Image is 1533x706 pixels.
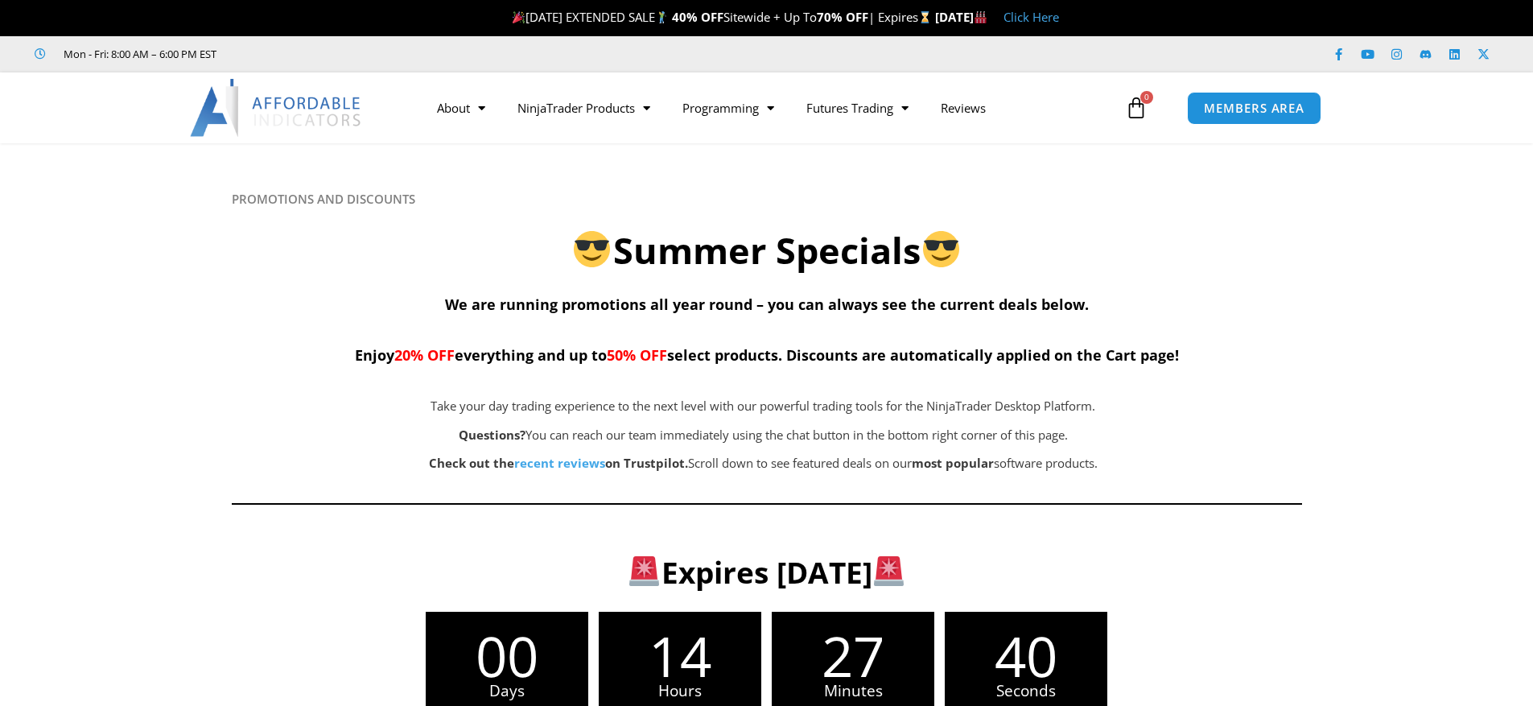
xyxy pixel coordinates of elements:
[656,11,668,23] img: 🏌️‍♂️
[459,427,525,443] strong: Questions?
[817,9,868,25] strong: 70% OFF
[629,556,659,586] img: 🚨
[945,628,1107,683] span: 40
[60,44,216,64] span: Mon - Fri: 8:00 AM – 6:00 PM EST
[239,46,480,62] iframe: Customer reviews powered by Trustpilot
[1187,92,1321,125] a: MEMBERS AREA
[935,9,987,25] strong: [DATE]
[1003,9,1059,25] a: Click Here
[394,345,455,365] span: 20% OFF
[312,452,1215,475] p: Scroll down to see featured deals on our software products.
[790,89,925,126] a: Futures Trading
[431,398,1095,414] span: Take your day trading experience to the next level with our powerful trading tools for the NinjaT...
[574,231,610,267] img: 😎
[607,345,667,365] span: 50% OFF
[426,683,588,699] span: Days
[509,9,935,25] span: [DATE] EXTENDED SALE Sitewide + Up To | Expires
[772,628,934,683] span: 27
[912,455,994,471] b: most popular
[599,628,761,683] span: 14
[312,424,1215,447] p: You can reach our team immediately using the chat button in the bottom right corner of this page.
[421,89,1121,126] nav: Menu
[232,192,1302,207] h6: PROMOTIONS AND DISCOUNTS
[355,345,1179,365] span: Enjoy everything and up to select products. Discounts are automatically applied on the Cart page!
[672,9,723,25] strong: 40% OFF
[1140,91,1153,104] span: 0
[919,11,931,23] img: ⌛
[445,295,1089,314] span: We are running promotions all year round – you can always see the current deals below.
[666,89,790,126] a: Programming
[599,683,761,699] span: Hours
[945,683,1107,699] span: Seconds
[925,89,1002,126] a: Reviews
[513,11,525,23] img: 🎉
[258,553,1275,592] h3: Expires [DATE]
[1101,85,1172,131] a: 0
[975,11,987,23] img: 🏭
[232,227,1302,275] h2: Summer Specials
[429,455,688,471] strong: Check out the on Trustpilot.
[772,683,934,699] span: Minutes
[190,79,363,137] img: LogoAI | Affordable Indicators – NinjaTrader
[874,556,904,586] img: 🚨
[426,628,588,683] span: 00
[923,231,959,267] img: 😎
[514,455,605,471] a: recent reviews
[421,89,501,126] a: About
[501,89,666,126] a: NinjaTrader Products
[1204,102,1304,114] span: MEMBERS AREA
